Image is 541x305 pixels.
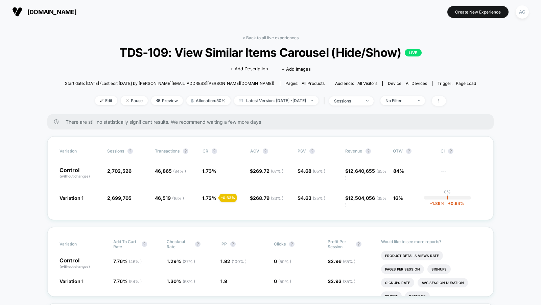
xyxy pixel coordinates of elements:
[393,148,430,154] span: OTW
[514,5,531,19] button: AG
[302,81,325,86] span: all products
[382,81,432,86] span: Device:
[232,259,246,264] span: ( 100 % )
[516,5,529,19] div: AG
[60,278,84,284] span: Variation 1
[331,278,355,284] span: 2.93
[202,168,216,174] span: 1.73 %
[66,119,480,125] span: There are still no statistically significant results. We recommend waiting a few more days
[441,169,481,181] span: ---
[203,148,208,154] span: CR
[427,264,451,274] li: Signups
[127,148,133,154] button: ?
[183,259,195,264] span: ( 37 % )
[313,169,325,174] span: ( 65 % )
[167,278,195,284] span: 1.30 %
[381,264,424,274] li: Pages Per Session
[95,96,117,105] span: Edit
[328,239,353,249] span: Profit Per Session
[191,99,194,102] img: rebalance
[60,195,84,201] span: Variation 1
[445,201,464,206] span: 0.64 %
[60,174,90,178] span: (without changes)
[172,196,184,201] span: ( 16 % )
[220,278,227,284] span: 1.9
[311,100,313,101] img: end
[253,195,283,201] span: 268.79
[406,81,427,86] span: all devices
[298,168,325,174] span: $
[289,241,295,247] button: ?
[301,168,325,174] span: 4.68
[444,189,451,194] p: 0%
[357,81,377,86] span: All Visitors
[328,258,355,264] span: $
[167,258,195,264] span: 1.29 %
[60,264,90,268] span: (without changes)
[381,251,443,260] li: Product Details Views Rate
[274,241,286,247] span: Clicks
[331,258,355,264] span: 2.96
[448,201,451,206] span: +
[345,196,386,208] span: ( 35 % )
[220,258,246,264] span: 1.92
[107,168,132,174] span: 2,702,526
[12,7,22,17] img: Visually logo
[126,99,129,102] img: end
[393,168,404,174] span: 84%
[381,291,402,301] li: Profit
[328,278,355,284] span: $
[60,148,97,154] span: Variation
[186,96,231,105] span: Allocation: 50%
[60,258,107,269] p: Control
[381,278,414,287] li: Signups Rate
[345,168,386,181] span: $
[253,168,283,174] span: 269.72
[298,195,325,201] span: $
[298,148,306,154] span: PSV
[309,148,315,154] button: ?
[86,45,456,60] span: TDS-109: View Similar Items Carousel (Hide/Show)
[242,35,299,40] a: < Back to all live experiences
[438,81,476,86] div: Trigger:
[234,96,319,105] span: Latest Version: [DATE] - [DATE]
[366,148,371,154] button: ?
[113,278,142,284] span: 7.76 %
[250,195,283,201] span: $
[65,81,274,86] span: Start date: [DATE] (Last edit [DATE] by [PERSON_NAME][EMAIL_ADDRESS][PERSON_NAME][DOMAIN_NAME])
[405,49,422,56] p: LIVE
[447,6,509,18] button: Create New Experience
[155,168,186,174] span: 46,865
[366,100,369,101] img: end
[129,279,142,284] span: ( 54 % )
[250,148,259,154] span: AOV
[334,98,361,103] div: sessions
[219,194,237,202] div: - 0.63 %
[343,279,355,284] span: ( 35 % )
[313,196,325,201] span: ( 35 % )
[183,148,188,154] button: ?
[381,239,481,244] p: Would like to see more reports?
[239,99,243,102] img: calendar
[202,195,216,201] span: 1.72 %
[282,66,311,72] span: + Add Images
[121,96,148,105] span: Pause
[195,241,201,247] button: ?
[456,81,476,86] span: Page Load
[271,169,283,174] span: ( 67 % )
[151,96,183,105] span: Preview
[173,169,186,174] span: ( 84 % )
[113,258,142,264] span: 7.76 %
[405,291,430,301] li: Returns
[418,100,420,101] img: end
[129,259,142,264] span: ( 46 % )
[142,241,147,247] button: ?
[113,239,138,249] span: Add To Cart Rate
[393,195,403,201] span: 16%
[447,194,448,200] p: |
[430,201,445,206] span: -1.89 %
[250,168,283,174] span: $
[345,169,386,181] span: ( 65 % )
[10,6,78,17] button: [DOMAIN_NAME]
[230,66,268,72] span: + Add Description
